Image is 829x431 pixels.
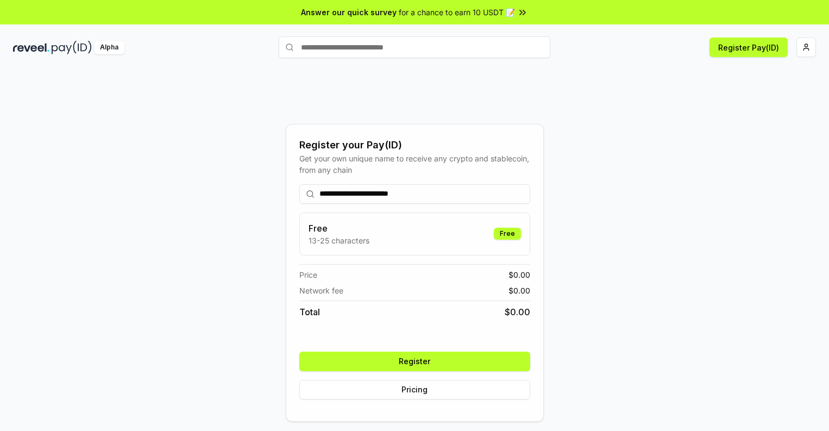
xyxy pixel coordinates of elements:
[309,222,369,235] h3: Free
[299,352,530,371] button: Register
[301,7,397,18] span: Answer our quick survey
[508,285,530,296] span: $ 0.00
[494,228,521,240] div: Free
[299,305,320,318] span: Total
[309,235,369,246] p: 13-25 characters
[299,138,530,153] div: Register your Pay(ID)
[505,305,530,318] span: $ 0.00
[13,41,49,54] img: reveel_dark
[399,7,515,18] span: for a chance to earn 10 USDT 📝
[299,380,530,399] button: Pricing
[299,269,317,280] span: Price
[52,41,92,54] img: pay_id
[299,285,343,296] span: Network fee
[299,153,530,176] div: Get your own unique name to receive any crypto and stablecoin, from any chain
[709,38,788,57] button: Register Pay(ID)
[94,41,124,54] div: Alpha
[508,269,530,280] span: $ 0.00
